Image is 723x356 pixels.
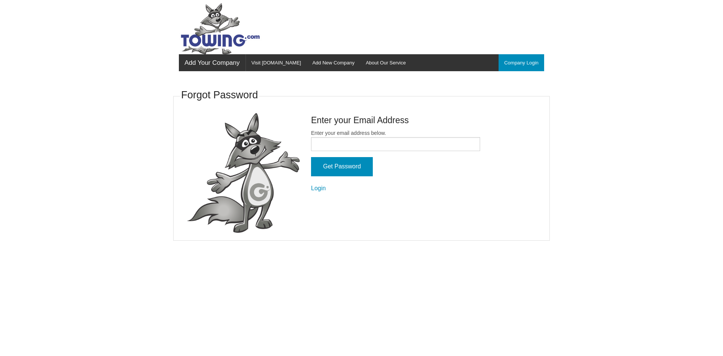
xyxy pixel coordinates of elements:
a: Login [311,185,326,191]
a: Visit [DOMAIN_NAME] [246,54,307,71]
img: fox-Presenting.png [187,113,300,233]
h4: Enter your Email Address [311,114,480,126]
label: Enter your email address below. [311,129,480,151]
h3: Forgot Password [181,88,258,102]
a: Add New Company [307,54,360,71]
img: Towing.com Logo [179,3,262,54]
input: Enter your email address below. [311,137,480,151]
input: Get Password [311,157,373,176]
a: About Our Service [360,54,411,71]
a: Company Login [499,54,544,71]
a: Add Your Company [179,54,246,71]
